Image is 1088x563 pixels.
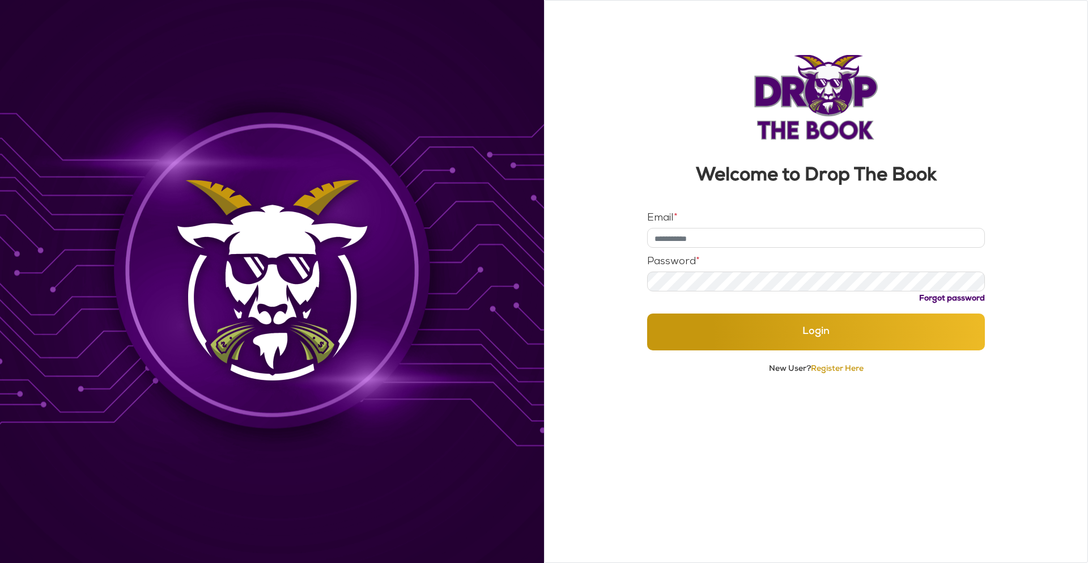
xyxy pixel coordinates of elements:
[919,295,985,303] a: Forgot password
[647,364,985,375] p: New User?
[647,257,700,267] label: Password
[811,365,864,373] a: Register Here
[647,314,985,350] button: Login
[647,213,678,223] label: Email
[647,167,985,186] h3: Welcome to Drop The Book
[164,169,380,394] img: Background Image
[753,55,879,140] img: Logo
